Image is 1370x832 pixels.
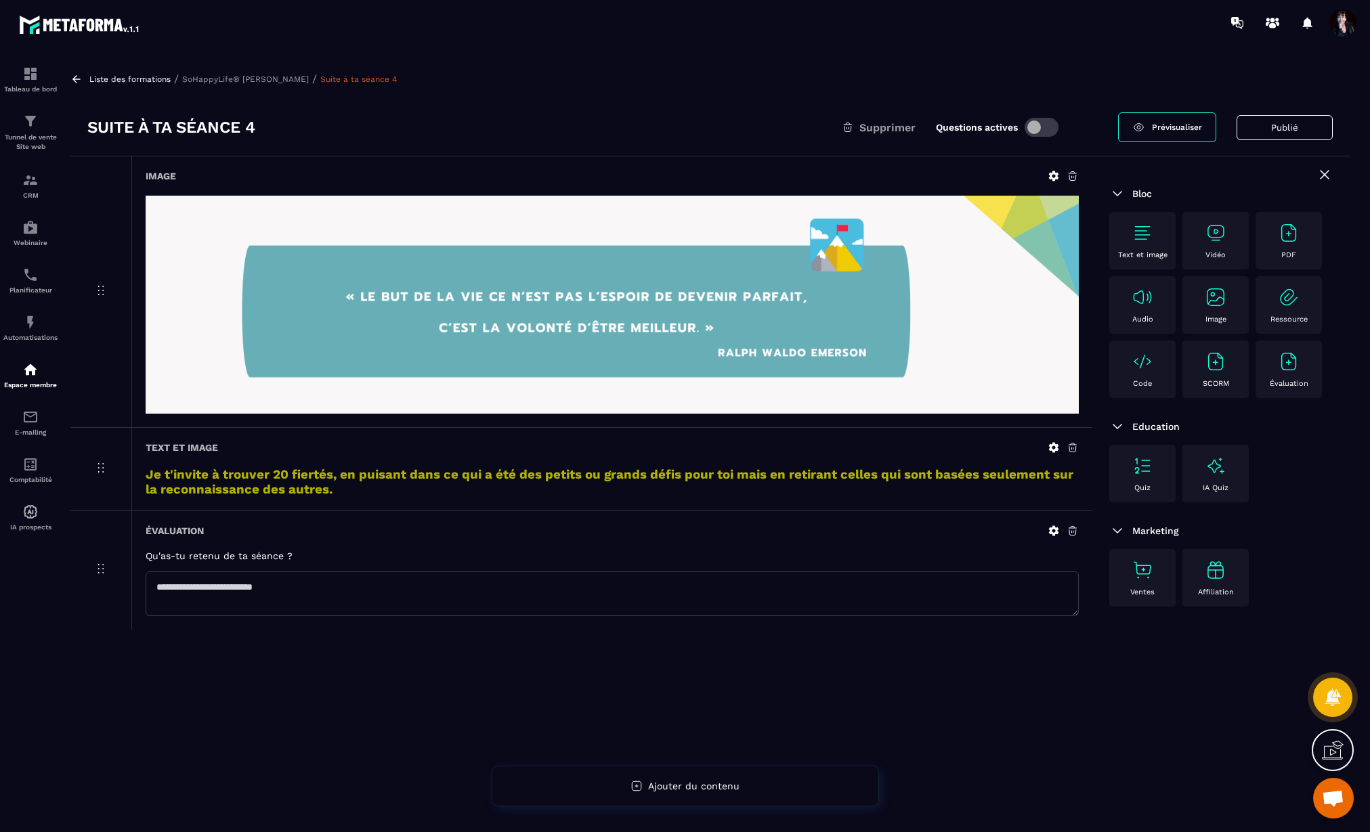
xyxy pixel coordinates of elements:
[3,381,58,389] p: Espace membre
[1109,523,1126,539] img: arrow-down
[312,72,317,85] span: /
[22,267,39,283] img: scheduler
[1278,351,1300,372] img: text-image no-wra
[22,504,39,520] img: automations
[3,334,58,341] p: Automatisations
[3,133,58,152] p: Tunnel de vente Site web
[1270,379,1308,388] p: Évaluation
[146,171,176,181] h6: Image
[1237,115,1333,140] button: Publié
[1205,315,1226,324] p: Image
[1203,379,1229,388] p: SCORM
[3,103,58,162] a: formationformationTunnel de vente Site web
[648,781,740,791] span: Ajouter du contenu
[22,362,39,378] img: automations
[1132,455,1153,477] img: text-image no-wra
[320,74,397,84] a: Suite à ta séance 4
[859,121,916,134] span: Supprimer
[182,74,309,84] a: SoHappyLife® [PERSON_NAME]
[1118,112,1216,142] a: Prévisualiser
[1281,250,1296,259] p: PDF
[3,351,58,399] a: automationsautomationsEspace membre
[146,467,1073,497] strong: Je t'invite à trouver 20 fiertés, en puisant dans ce qui a été des petits ou grands défis pour to...
[22,314,39,330] img: automations
[3,257,58,304] a: schedulerschedulerPlanificateur
[1203,483,1228,492] p: IA Quiz
[1109,185,1126,202] img: arrow-down
[22,219,39,236] img: automations
[3,429,58,436] p: E-mailing
[1205,286,1226,308] img: text-image no-wra
[146,196,1079,414] img: background
[3,446,58,494] a: accountantaccountantComptabilité
[1205,222,1226,244] img: text-image no-wra
[1130,588,1155,596] p: Ventes
[89,74,171,84] a: Liste des formations
[3,239,58,246] p: Webinaire
[22,456,39,473] img: accountant
[1313,778,1354,818] div: Ouvrir le chat
[146,442,218,453] h6: Text et image
[1132,286,1153,308] img: text-image no-wra
[3,399,58,446] a: emailemailE-mailing
[936,122,1018,133] label: Questions actives
[22,113,39,129] img: formation
[3,85,58,93] p: Tableau de bord
[3,209,58,257] a: automationsautomationsWebinaire
[1109,418,1126,435] img: arrow-down
[19,12,141,37] img: logo
[1205,351,1226,372] img: text-image no-wra
[1132,188,1152,199] span: Bloc
[3,192,58,199] p: CRM
[1270,315,1308,324] p: Ressource
[3,162,58,209] a: formationformationCRM
[87,116,255,138] h3: Suite à ta séance 4
[1132,222,1153,244] img: text-image no-wra
[3,286,58,294] p: Planificateur
[1118,250,1168,259] p: Text et image
[22,172,39,188] img: formation
[1152,123,1202,132] span: Prévisualiser
[1132,559,1153,581] img: text-image no-wra
[1278,286,1300,308] img: text-image no-wra
[1205,250,1226,259] p: Vidéo
[1278,222,1300,244] img: text-image no-wra
[1134,483,1151,492] p: Quiz
[1132,421,1180,432] span: Education
[1132,525,1179,536] span: Marketing
[1133,379,1152,388] p: Code
[3,523,58,531] p: IA prospects
[146,550,1079,561] h5: Qu'as-tu retenu de ta séance ?
[174,72,179,85] span: /
[146,525,204,536] h6: Évaluation
[1205,455,1226,477] img: text-image
[3,56,58,103] a: formationformationTableau de bord
[1132,315,1153,324] p: Audio
[22,66,39,82] img: formation
[1132,351,1153,372] img: text-image no-wra
[1198,588,1234,596] p: Affiliation
[3,476,58,483] p: Comptabilité
[22,409,39,425] img: email
[3,304,58,351] a: automationsautomationsAutomatisations
[1205,559,1226,581] img: text-image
